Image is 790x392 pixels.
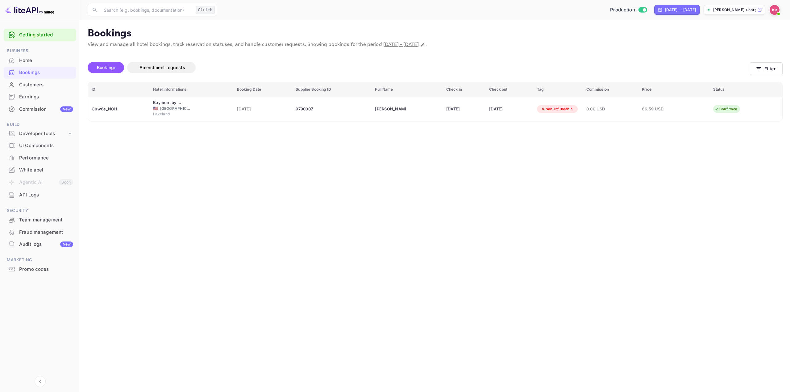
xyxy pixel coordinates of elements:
div: Customers [4,79,76,91]
button: Collapse navigation [35,376,46,387]
p: View and manage all hotel bookings, track reservation statuses, and handle customer requests. Sho... [88,41,783,48]
div: [DATE] [489,104,529,114]
span: United States of America [153,106,158,110]
div: API Logs [19,192,73,199]
span: Marketing [4,257,76,263]
span: [GEOGRAPHIC_DATA] [160,106,191,111]
img: LiteAPI logo [5,5,54,15]
p: Bookings [88,27,783,40]
div: 9790007 [296,104,368,114]
span: Build [4,121,76,128]
input: Search (e.g. bookings, documentation) [100,4,193,16]
div: New [60,241,73,247]
div: Confirmed [711,105,741,113]
a: Bookings [4,67,76,78]
button: Filter [750,62,783,75]
th: Check out [485,82,533,97]
div: Home [4,55,76,67]
th: Hotel informations [149,82,233,97]
div: Developer tools [4,128,76,139]
th: Tag [533,82,583,97]
span: Bookings [97,65,117,70]
div: Earnings [19,93,73,101]
a: Earnings [4,91,76,102]
span: Amendment requests [139,65,185,70]
span: 66.59 USD [642,106,673,113]
a: Audit logsNew [4,238,76,250]
div: Team management [19,217,73,224]
th: Check in [443,82,485,97]
div: Promo codes [4,263,76,275]
th: Supplier Booking ID [292,82,371,97]
div: Audit logsNew [4,238,76,250]
div: Developer tools [19,130,67,137]
a: CommissionNew [4,103,76,115]
div: Switch to Sandbox mode [608,6,649,14]
div: Bookings [19,69,73,76]
a: API Logs [4,189,76,200]
span: Business [4,47,76,54]
div: Jerry Green [375,104,406,114]
div: UI Components [19,142,73,149]
span: Security [4,207,76,214]
div: Getting started [4,29,76,41]
div: UI Components [4,140,76,152]
span: 0.00 USD [586,106,635,113]
a: Promo codes [4,263,76,275]
div: Fraud management [4,226,76,238]
a: Home [4,55,76,66]
img: Kobus Roux [770,5,780,15]
div: Earnings [4,91,76,103]
th: ID [88,82,149,97]
span: Lakeland [153,111,184,117]
div: New [60,106,73,112]
div: Audit logs [19,241,73,248]
div: Promo codes [19,266,73,273]
div: account-settings tabs [88,62,750,73]
th: Booking Date [233,82,292,97]
div: Non-refundable [537,105,577,113]
span: [DATE] - [DATE] [383,41,419,48]
div: Baymont by Wyndham Lakeland [153,100,184,106]
div: Whitelabel [19,167,73,174]
div: Bookings [4,67,76,79]
table: booking table [88,82,782,121]
span: Production [610,6,635,14]
a: Fraud management [4,226,76,238]
p: [PERSON_NAME]-unbrg.[PERSON_NAME]... [713,7,756,13]
button: Change date range [419,42,426,48]
a: Performance [4,152,76,163]
div: Cuw6e_NOH [92,104,146,114]
div: Customers [19,81,73,89]
a: Team management [4,214,76,225]
a: Customers [4,79,76,90]
div: Ctrl+K [196,6,215,14]
a: UI Components [4,140,76,151]
div: [DATE] [446,104,482,114]
th: Price [638,82,709,97]
a: Whitelabel [4,164,76,175]
div: Commission [19,106,73,113]
th: Full Name [371,82,442,97]
span: [DATE] [237,106,288,113]
a: Getting started [19,31,73,39]
div: Home [19,57,73,64]
div: [DATE] — [DATE] [665,7,696,13]
th: Status [709,82,782,97]
th: Commission [583,82,638,97]
div: Fraud management [19,229,73,236]
div: Performance [19,155,73,162]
